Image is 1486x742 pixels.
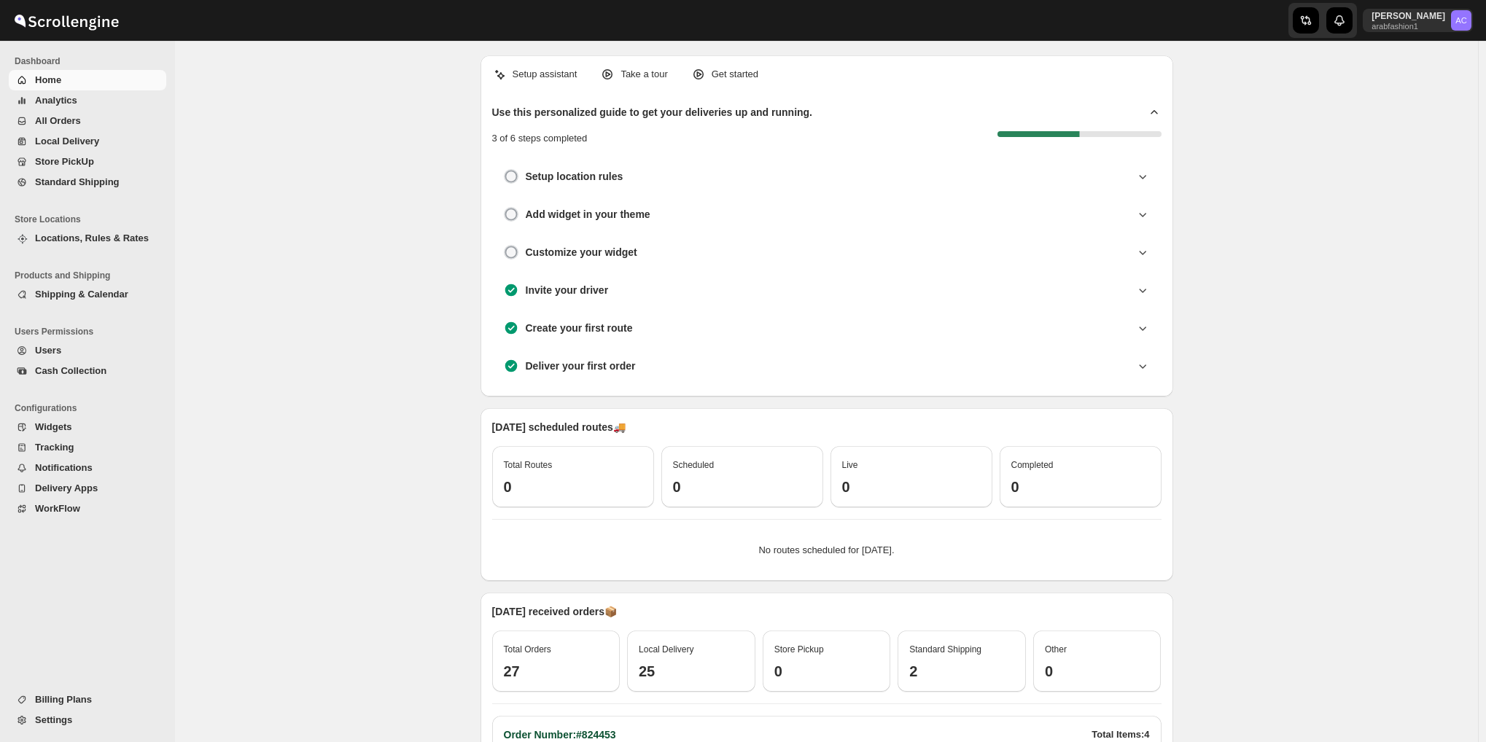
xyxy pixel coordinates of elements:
button: Notifications [9,458,166,478]
p: 3 of 6 steps completed [492,131,588,146]
span: WorkFlow [35,503,80,514]
p: Get started [712,67,758,82]
span: Home [35,74,61,85]
span: Shipping & Calendar [35,289,128,300]
span: Users Permissions [15,326,168,337]
h2: Use this personalized guide to get your deliveries up and running. [492,105,813,120]
button: Widgets [9,417,166,437]
p: Take a tour [621,67,667,82]
h3: 0 [774,663,879,680]
span: Tracking [35,442,74,453]
button: User menu [1363,9,1473,32]
button: All Orders [9,111,166,131]
span: Products and Shipping [15,270,168,281]
button: Locations, Rules & Rates [9,228,166,249]
span: Scheduled [673,460,715,470]
h3: 0 [1045,663,1150,680]
span: Other [1045,644,1067,655]
span: Total Routes [504,460,553,470]
button: Analytics [9,90,166,111]
h3: 0 [842,478,981,496]
span: Locations, Rules & Rates [35,233,149,243]
span: Users [35,345,61,356]
span: Abizer Chikhly [1451,10,1471,31]
span: Delivery Apps [35,483,98,493]
span: Widgets [35,421,71,432]
button: Cash Collection [9,361,166,381]
h3: Create your first route [526,321,633,335]
p: Total Items: 4 [1092,727,1149,742]
span: Total Orders [504,644,551,655]
h3: Deliver your first order [526,359,636,373]
p: [DATE] received orders 📦 [492,604,1162,619]
h3: 25 [639,663,744,680]
span: Live [842,460,858,470]
h3: 0 [504,478,642,496]
span: Cash Collection [35,365,106,376]
span: Local Delivery [35,136,99,147]
button: Home [9,70,166,90]
span: Analytics [35,95,77,106]
span: Store PickUp [35,156,94,167]
img: ScrollEngine [12,2,121,39]
h3: Add widget in your theme [526,207,650,222]
button: Settings [9,710,166,730]
span: Store Pickup [774,644,824,655]
span: Standard Shipping [35,176,120,187]
button: Billing Plans [9,690,166,710]
span: Store Locations [15,214,168,225]
h3: 0 [1011,478,1150,496]
span: Completed [1011,460,1054,470]
p: Setup assistant [513,67,577,82]
button: Tracking [9,437,166,458]
p: [PERSON_NAME] [1372,10,1445,22]
h3: 27 [504,663,609,680]
h3: Setup location rules [526,169,623,184]
span: Billing Plans [35,694,92,705]
span: Standard Shipping [909,644,981,655]
span: Settings [35,714,72,725]
text: AC [1455,16,1467,25]
h3: Customize your widget [526,245,637,259]
span: Configurations [15,402,168,414]
h3: 0 [673,478,812,496]
span: All Orders [35,115,81,126]
h2: Order Number: #824453 [504,727,616,742]
p: [DATE] scheduled routes 🚚 [492,420,1162,434]
button: Shipping & Calendar [9,284,166,305]
span: Notifications [35,462,93,473]
h3: Invite your driver [526,283,609,297]
h3: 2 [909,663,1014,680]
button: WorkFlow [9,499,166,519]
span: Local Delivery [639,644,693,655]
span: Dashboard [15,55,168,67]
p: No routes scheduled for [DATE]. [504,543,1150,558]
button: Delivery Apps [9,478,166,499]
p: arabfashion1 [1372,22,1445,31]
button: Users [9,340,166,361]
